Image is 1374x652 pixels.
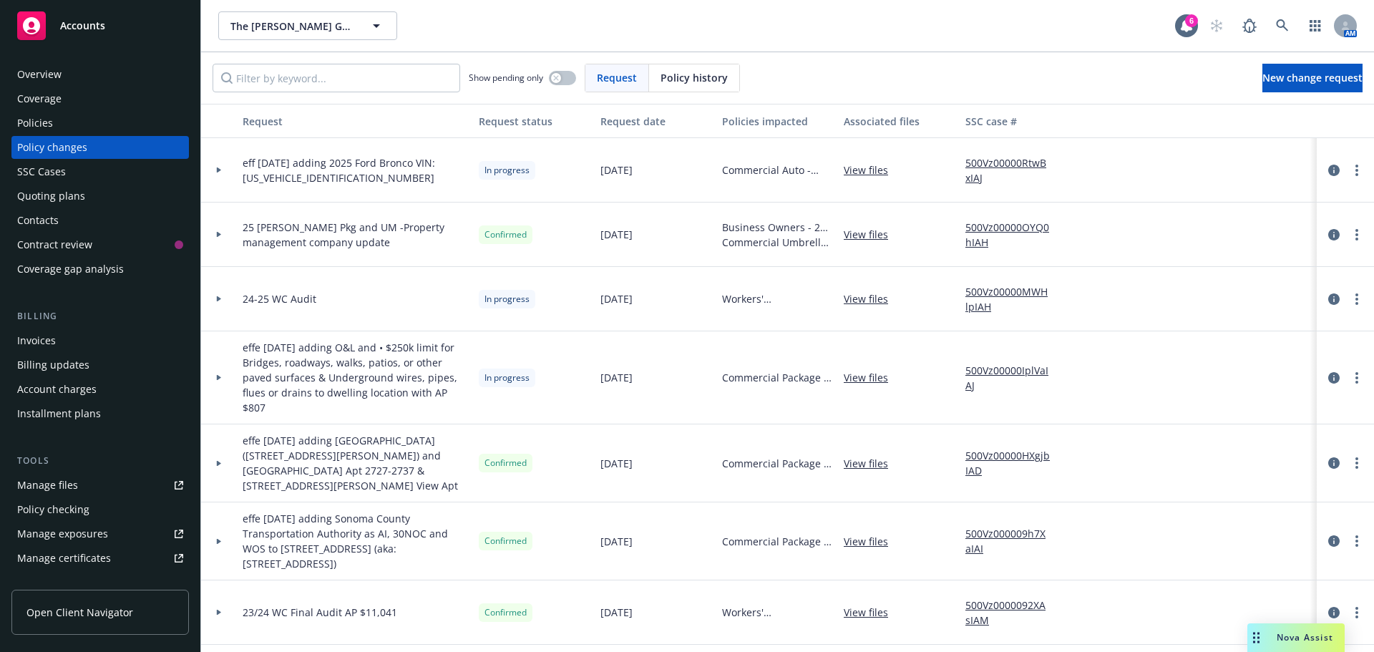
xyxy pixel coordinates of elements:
a: Policy changes [11,136,189,159]
span: Commercial Package - 24 TRG PKP (Prop/IM, GL/EBL) [722,456,832,471]
div: Manage files [17,474,78,497]
div: SSC case # [965,114,1061,129]
span: eff [DATE] adding 2025 Ford Bronco VIN: [US_VEHICLE_IDENTIFICATION_NUMBER] [243,155,467,185]
a: Installment plans [11,402,189,425]
a: Manage claims [11,571,189,594]
span: [DATE] [600,456,633,471]
div: Request status [479,114,589,129]
div: Billing [11,309,189,323]
div: Request [243,114,467,129]
a: Manage exposures [11,522,189,545]
div: Tools [11,454,189,468]
div: Policies impacted [722,114,832,129]
a: more [1348,369,1365,386]
div: Billing updates [17,354,89,376]
span: Confirmed [484,228,527,241]
a: New change request [1262,64,1363,92]
a: 500Vz00000RtwBxIAJ [965,155,1061,185]
a: Policies [11,112,189,135]
a: Manage files [11,474,189,497]
div: Policy checking [17,498,89,521]
a: circleInformation [1325,604,1343,621]
div: Quoting plans [17,185,85,208]
a: Overview [11,63,189,86]
span: Workers' Compensation - 5/7/24-25 Workers Comp Policy [722,291,832,306]
span: Workers' Compensation - TRG Work Comp [722,605,832,620]
span: Confirmed [484,457,527,469]
div: Toggle Row Expanded [201,138,237,203]
span: Commercial Auto - TRG 2.22.25-26 Auto Policy [722,162,832,177]
span: Commercial Umbrella - 5/20/25-26 XS Policy ([PERSON_NAME], LLC) [722,235,832,250]
span: 24-25 WC Audit [243,291,316,306]
span: effe [DATE] adding [GEOGRAPHIC_DATA] ([STREET_ADDRESS][PERSON_NAME]) and [GEOGRAPHIC_DATA] Apt 27... [243,433,467,493]
a: View files [844,227,900,242]
a: 500Vz00000OYQ0hIAH [965,220,1061,250]
a: Switch app [1301,11,1330,40]
div: Installment plans [17,402,101,425]
div: Toggle Row Expanded [201,580,237,645]
div: Overview [17,63,62,86]
div: Invoices [17,329,56,352]
a: Contract review [11,233,189,256]
span: [DATE] [600,162,633,177]
span: 23/24 WC Final Audit AP $11,041 [243,605,397,620]
a: View files [844,162,900,177]
span: Request [597,70,637,85]
div: Toggle Row Expanded [201,203,237,267]
button: SSC case # [960,104,1067,138]
div: Toggle Row Expanded [201,267,237,331]
div: Drag to move [1247,623,1265,652]
button: Nova Assist [1247,623,1345,652]
button: Request status [473,104,595,138]
span: effe [DATE] adding Sonoma County Transportation Authority as AI, 30NOC and WOS to [STREET_ADDRESS... [243,511,467,571]
a: Contacts [11,209,189,232]
a: circleInformation [1325,162,1343,179]
div: Policies [17,112,53,135]
span: New change request [1262,71,1363,84]
button: Policies impacted [716,104,838,138]
span: [DATE] [600,370,633,385]
a: 500Vz00000MWHlpIAH [965,284,1061,314]
button: Request date [595,104,716,138]
button: Associated files [838,104,960,138]
span: Policy history [661,70,728,85]
span: In progress [484,371,530,384]
div: 6 [1185,14,1198,27]
span: effe [DATE] adding O&L and • $250k limit for Bridges, roadways, walks, patios, or other paved sur... [243,340,467,415]
div: Toggle Row Expanded [201,331,237,424]
div: Associated files [844,114,954,129]
div: Manage certificates [17,547,111,570]
a: Report a Bug [1235,11,1264,40]
div: Toggle Row Expanded [201,502,237,580]
a: more [1348,291,1365,308]
a: 500Vz00000HXgjbIAD [965,448,1061,478]
input: Filter by keyword... [213,64,460,92]
span: [DATE] [600,605,633,620]
a: Start snowing [1202,11,1231,40]
a: Accounts [11,6,189,46]
a: Search [1268,11,1297,40]
a: Account charges [11,378,189,401]
span: Show pending only [469,72,543,84]
a: 500Vz000009h7XaIAI [965,526,1061,556]
a: Coverage [11,87,189,110]
a: circleInformation [1325,291,1343,308]
div: Request date [600,114,711,129]
span: Commercial Package - TRG 2.22.25-26 Pkg Policy [722,370,832,385]
span: Open Client Navigator [26,605,133,620]
a: Billing updates [11,354,189,376]
div: Toggle Row Expanded [201,424,237,502]
a: more [1348,532,1365,550]
span: Confirmed [484,606,527,619]
span: Accounts [60,20,105,31]
div: Account charges [17,378,97,401]
a: more [1348,162,1365,179]
span: [DATE] [600,227,633,242]
div: Contacts [17,209,59,232]
a: Policy checking [11,498,189,521]
span: In progress [484,164,530,177]
a: circleInformation [1325,532,1343,550]
div: Manage claims [17,571,89,594]
a: more [1348,226,1365,243]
